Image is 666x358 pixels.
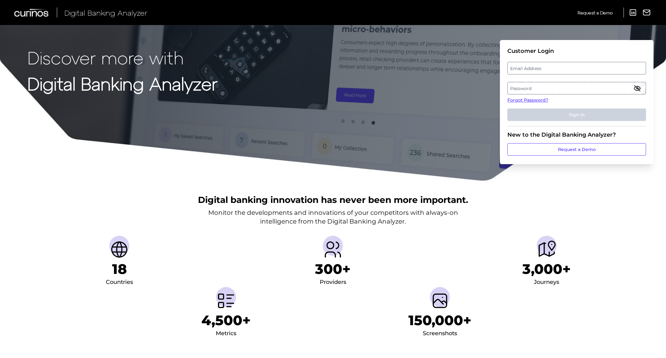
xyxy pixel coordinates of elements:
p: Monitor the developments and innovations of your competitors with always-on intelligence from the... [208,208,458,226]
a: Forgot Password? [507,97,646,103]
img: Metrics [216,291,236,311]
div: New to the Digital Banking Analyzer? [507,131,646,138]
a: Request a Demo [578,8,613,18]
div: Metrics [216,329,236,339]
div: Journeys [534,277,559,287]
p: Discover more with [27,48,218,67]
label: Email Address [508,63,645,74]
label: Password [508,83,645,94]
h1: 150,000+ [408,312,471,329]
img: Countries [109,240,129,260]
h2: Digital banking innovation has never been more important. [198,194,468,206]
img: Journeys [537,240,557,260]
img: Screenshots [430,291,450,311]
div: Customer Login [507,48,646,54]
div: Providers [320,277,346,287]
h1: 18 [112,261,127,277]
span: Request a Demo [578,10,613,15]
h1: 4,500+ [201,312,251,329]
a: Request a Demo [507,143,646,156]
strong: Digital Banking Analyzer [27,73,218,94]
img: Curinos [14,9,49,17]
button: Sign In [507,108,646,121]
img: Providers [323,240,343,260]
span: Digital Banking Analyzer [64,8,147,17]
div: Countries [106,277,133,287]
h1: 3,000+ [522,261,571,277]
h1: 300+ [315,261,351,277]
div: Screenshots [423,329,457,339]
